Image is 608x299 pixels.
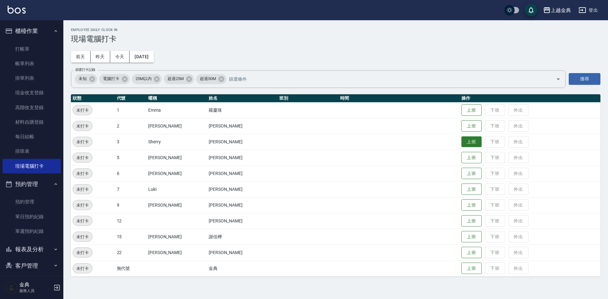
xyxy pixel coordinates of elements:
[115,102,147,118] td: 1
[164,74,194,84] div: 超過25M
[461,231,482,243] button: 上班
[3,129,61,144] a: 每日結帳
[19,288,52,294] p: 服務人員
[91,51,110,63] button: 昨天
[207,102,278,118] td: 羅慶珠
[19,282,52,288] h5: 金典
[461,263,482,274] button: 上班
[3,144,61,159] a: 排班表
[147,134,207,150] td: Sherry
[71,51,91,63] button: 前天
[207,229,278,245] td: 謝佳樺
[461,120,482,132] button: 上班
[130,51,154,63] button: [DATE]
[576,4,600,16] button: 登出
[99,76,123,82] span: 電腦打卡
[461,247,482,259] button: 上班
[73,170,92,177] span: 未打卡
[110,51,130,63] button: 今天
[115,229,147,245] td: 15
[115,197,147,213] td: 9
[461,104,482,116] button: 上班
[207,165,278,181] td: [PERSON_NAME]
[5,281,18,294] img: Person
[3,209,61,224] a: 單日預約紀錄
[71,28,600,32] h2: Employee Daily Clock In
[207,118,278,134] td: [PERSON_NAME]
[207,260,278,276] td: 金典
[3,56,61,71] a: 帳單列表
[3,224,61,239] a: 單週預約紀錄
[115,260,147,276] td: 無代號
[3,115,61,129] a: 材料自購登錄
[525,4,537,16] button: save
[461,215,482,227] button: 上班
[73,107,92,114] span: 未打卡
[115,118,147,134] td: 2
[8,6,26,14] img: Logo
[132,74,162,84] div: 25M以內
[164,76,187,82] span: 超過25M
[147,245,207,260] td: [PERSON_NAME]
[73,265,92,272] span: 未打卡
[3,42,61,56] a: 打帳單
[551,6,571,14] div: 上越金典
[460,94,600,103] th: 操作
[227,73,545,84] input: 篩選條件
[207,181,278,197] td: [PERSON_NAME]
[3,23,61,39] button: 櫃檯作業
[73,234,92,240] span: 未打卡
[115,94,147,103] th: 代號
[73,123,92,129] span: 未打卡
[3,195,61,209] a: 預約管理
[147,94,207,103] th: 暱稱
[115,150,147,165] td: 5
[75,74,97,84] div: 未知
[147,118,207,134] td: [PERSON_NAME]
[147,197,207,213] td: [PERSON_NAME]
[207,245,278,260] td: [PERSON_NAME]
[115,213,147,229] td: 12
[73,154,92,161] span: 未打卡
[71,34,600,43] h3: 現場電腦打卡
[147,181,207,197] td: Luki
[147,229,207,245] td: [PERSON_NAME]
[3,241,61,258] button: 報表及分析
[147,102,207,118] td: Emma
[461,136,482,147] button: 上班
[461,168,482,179] button: 上班
[73,139,92,145] span: 未打卡
[207,134,278,150] td: [PERSON_NAME]
[461,184,482,195] button: 上班
[73,249,92,256] span: 未打卡
[132,76,155,82] span: 25M以內
[3,258,61,274] button: 客戶管理
[196,76,220,82] span: 超過50M
[115,245,147,260] td: 22
[461,152,482,164] button: 上班
[75,67,95,72] label: 篩選打卡記錄
[71,94,115,103] th: 狀態
[207,94,278,103] th: 姓名
[541,4,573,17] button: 上越金典
[196,74,226,84] div: 超過50M
[461,199,482,211] button: 上班
[278,94,339,103] th: 班別
[3,274,61,290] button: 商品管理
[73,218,92,224] span: 未打卡
[553,74,563,84] button: Open
[73,186,92,193] span: 未打卡
[207,197,278,213] td: [PERSON_NAME]
[115,181,147,197] td: 7
[75,76,91,82] span: 未知
[3,85,61,100] a: 現金收支登錄
[339,94,460,103] th: 時間
[3,159,61,173] a: 現場電腦打卡
[73,202,92,209] span: 未打卡
[99,74,130,84] div: 電腦打卡
[3,71,61,85] a: 掛單列表
[569,73,600,85] button: 搜尋
[147,165,207,181] td: [PERSON_NAME]
[147,150,207,165] td: [PERSON_NAME]
[207,213,278,229] td: [PERSON_NAME]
